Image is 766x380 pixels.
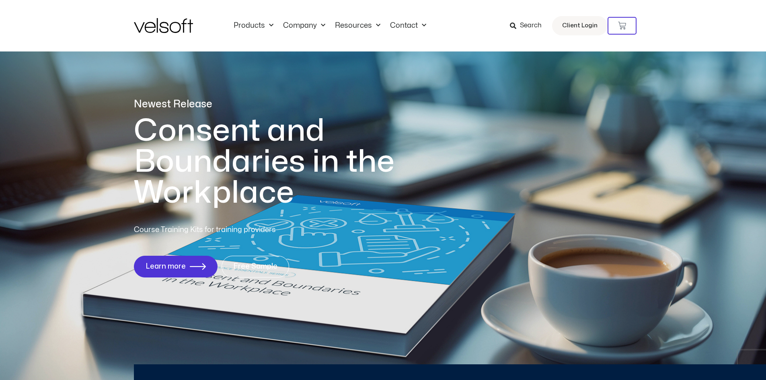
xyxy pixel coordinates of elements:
[552,16,608,35] a: Client Login
[385,21,431,30] a: ContactMenu Toggle
[664,362,762,380] iframe: chat widget
[510,19,547,33] a: Search
[330,21,385,30] a: ResourcesMenu Toggle
[233,263,277,271] span: Free Sample
[562,21,598,31] span: Client Login
[278,21,330,30] a: CompanyMenu Toggle
[229,21,431,30] nav: Menu
[134,256,218,277] a: Learn more
[520,21,542,31] span: Search
[146,263,186,271] span: Learn more
[229,21,278,30] a: ProductsMenu Toggle
[134,115,427,208] h1: Consent and Boundaries in the Workplace
[222,256,289,277] a: Free Sample
[134,224,334,236] p: Course Training Kits for training providers
[134,18,193,33] img: Velsoft Training Materials
[134,97,427,111] p: Newest Release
